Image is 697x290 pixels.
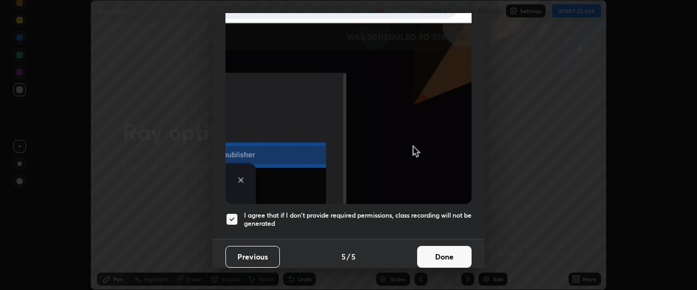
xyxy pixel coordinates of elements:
[225,246,280,268] button: Previous
[244,211,472,228] h5: I agree that if I don't provide required permissions, class recording will not be generated
[351,251,356,262] h4: 5
[417,246,472,268] button: Done
[347,251,350,262] h4: /
[341,251,346,262] h4: 5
